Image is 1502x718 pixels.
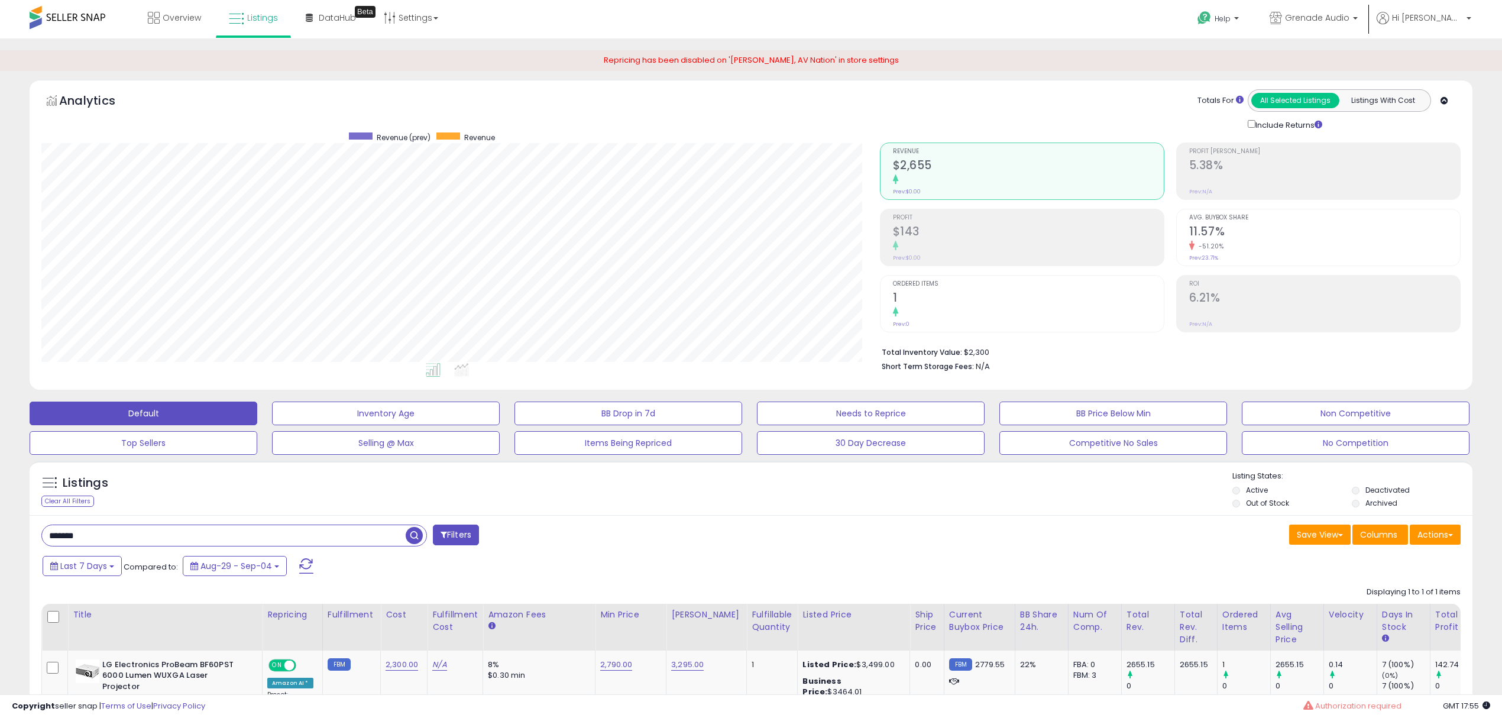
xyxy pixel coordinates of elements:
button: Last 7 Days [43,556,122,576]
strong: Copyright [12,700,55,711]
i: Get Help [1197,11,1212,25]
div: Total Rev. Diff. [1180,609,1212,646]
div: Fulfillment [328,609,375,621]
span: Repricing has been disabled on '[PERSON_NAME], AV Nation' in store settings [604,54,899,66]
div: 1 [752,659,788,670]
span: 2779.55 [975,659,1005,670]
div: Title [73,609,257,621]
span: Profit [PERSON_NAME] [1189,148,1460,155]
a: Terms of Use [101,700,151,711]
div: 0 [1329,681,1377,691]
small: Prev: N/A [1189,188,1212,195]
div: 0.00 [915,659,934,670]
b: Business Price: [802,675,841,697]
div: Ship Price [915,609,938,633]
small: Prev: $0.00 [893,188,921,195]
h5: Listings [63,475,108,491]
div: Preset: [267,691,313,717]
span: Revenue [464,132,495,143]
div: 0 [1222,681,1270,691]
small: -51.20% [1195,242,1224,251]
a: 3,295.00 [671,659,704,671]
div: 0 [1276,681,1323,691]
span: ROI [1189,281,1460,287]
h2: $2,655 [893,159,1164,174]
button: Save View [1289,525,1351,545]
h2: 1 [893,291,1164,307]
h2: $143 [893,225,1164,241]
div: Clear All Filters [41,496,94,507]
span: Revenue [893,148,1164,155]
button: Listings With Cost [1339,93,1427,108]
button: 30 Day Decrease [757,431,985,455]
div: 2655.15 [1276,659,1323,670]
div: $0.30 min [488,670,586,681]
a: 2,300.00 [386,659,418,671]
small: Prev: 23.71% [1189,254,1218,261]
div: Tooltip anchor [355,6,375,18]
div: 7 (100%) [1382,681,1430,691]
img: 41H+p8uu44L._SL40_.jpg [76,659,99,683]
div: BB Share 24h. [1020,609,1063,633]
div: $3,499.00 [802,659,901,670]
div: Current Buybox Price [949,609,1010,633]
span: Profit [893,215,1164,221]
div: Cost [386,609,422,621]
div: 1 [1222,659,1270,670]
a: Hi [PERSON_NAME] [1377,12,1471,38]
p: Listing States: [1232,471,1472,482]
span: Hi [PERSON_NAME] [1392,12,1463,24]
button: BB Price Below Min [999,402,1227,425]
button: Non Competitive [1242,402,1469,425]
span: ON [270,660,284,670]
h2: 5.38% [1189,159,1460,174]
label: Out of Stock [1246,498,1289,508]
li: $2,300 [882,344,1452,358]
button: BB Drop in 7d [514,402,742,425]
div: Fulfillment Cost [432,609,478,633]
b: LG Electronics ProBeam BF60PST 6000 Lumen WUXGA Laser Projector [102,659,246,696]
div: Min Price [600,609,661,621]
span: Revenue (prev) [377,132,430,143]
div: Displaying 1 to 1 of 1 items [1367,587,1461,598]
small: FBM [328,658,351,671]
span: Last 7 Days [60,560,107,572]
div: FBM: 3 [1073,670,1112,681]
div: 2655.15 [1126,659,1174,670]
label: Deactivated [1365,485,1410,495]
small: FBM [949,658,972,671]
a: 2,790.00 [600,659,632,671]
span: Authorization required [1315,700,1401,711]
div: Amazon Fees [488,609,590,621]
button: Needs to Reprice [757,402,985,425]
span: Help [1215,14,1231,24]
div: Total Profit [1435,609,1478,633]
a: Help [1188,2,1251,38]
div: Avg Selling Price [1276,609,1319,646]
small: Days In Stock. [1382,633,1389,644]
span: Avg. Buybox Share [1189,215,1460,221]
div: Totals For [1197,95,1244,106]
a: N/A [432,659,446,671]
small: Prev: $0.00 [893,254,921,261]
button: Items Being Repriced [514,431,742,455]
div: 8% [488,659,586,670]
label: Archived [1365,498,1397,508]
small: Amazon Fees. [488,621,495,632]
span: Columns [1360,529,1397,541]
div: $3464.01 [802,676,901,697]
small: Prev: N/A [1189,321,1212,328]
div: 142.74 [1435,659,1483,670]
div: 7 (100%) [1382,659,1430,670]
h2: 11.57% [1189,225,1460,241]
span: N/A [976,361,990,372]
div: Include Returns [1239,118,1336,131]
span: Aug-29 - Sep-04 [200,560,272,572]
label: Active [1246,485,1268,495]
span: Listings [247,12,278,24]
b: Listed Price: [802,659,856,670]
button: Filters [433,525,479,545]
div: Listed Price [802,609,905,621]
button: Competitive No Sales [999,431,1227,455]
div: 0.14 [1329,659,1377,670]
